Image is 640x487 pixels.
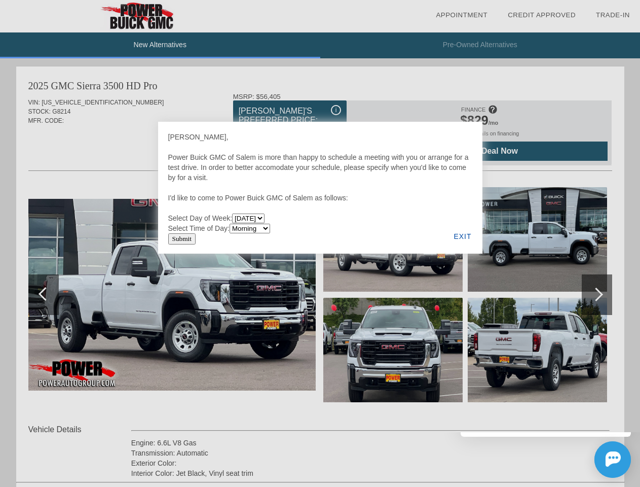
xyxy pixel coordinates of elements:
[508,11,576,19] a: Credit Approved
[443,219,482,254] div: EXIT
[168,233,196,245] input: Submit
[596,11,630,19] a: Trade-In
[439,432,640,487] iframe: Chat Assistance
[168,132,472,233] div: [PERSON_NAME], Power Buick GMC of Salem is more than happy to schedule a meeting with you or arra...
[436,11,487,19] a: Appointment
